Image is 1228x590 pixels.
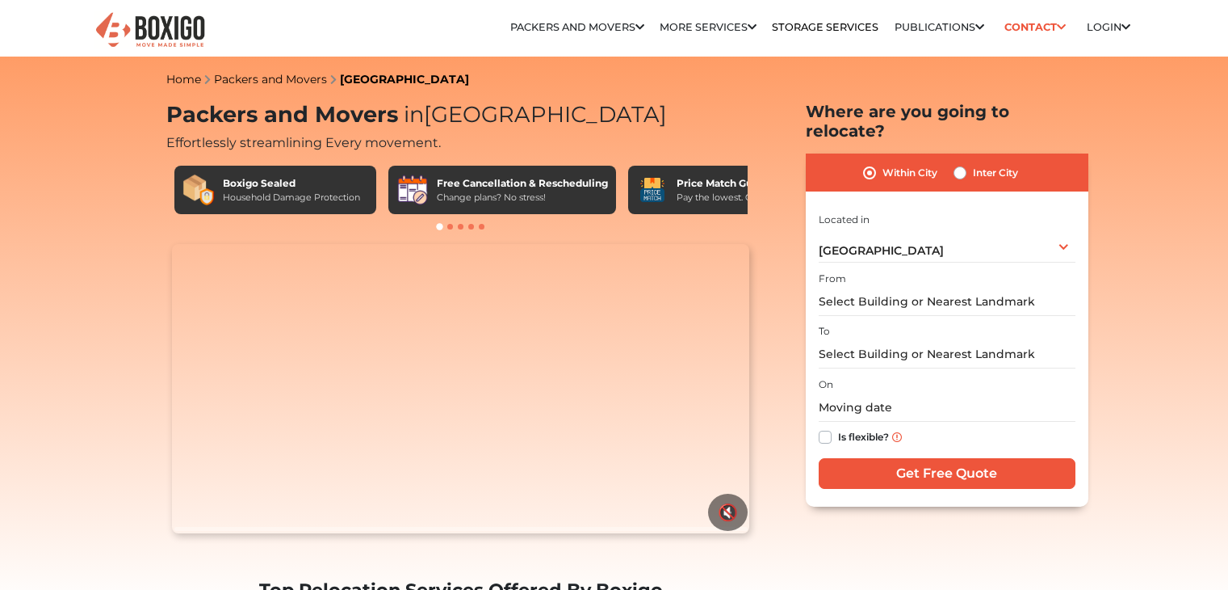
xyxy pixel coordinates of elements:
[892,432,902,442] img: info
[437,191,608,204] div: Change plans? No stress!
[94,11,207,50] img: Boxigo
[636,174,668,206] img: Price Match Guarantee
[166,102,756,129] h1: Packers and Movers
[340,72,469,86] a: [GEOGRAPHIC_DATA]
[819,340,1075,369] input: Select Building or Nearest Landmark
[772,21,878,33] a: Storage Services
[819,288,1075,316] input: Select Building or Nearest Landmark
[396,174,429,206] img: Free Cancellation & Rescheduling
[819,213,870,227] label: Located in
[1087,21,1130,33] a: Login
[166,72,201,86] a: Home
[182,174,215,206] img: Boxigo Sealed
[1000,15,1071,40] a: Contact
[708,494,748,531] button: 🔇
[214,72,327,86] a: Packers and Movers
[819,458,1075,489] input: Get Free Quote
[437,176,608,191] div: Free Cancellation & Rescheduling
[819,324,830,339] label: To
[677,176,799,191] div: Price Match Guarantee
[510,21,644,33] a: Packers and Movers
[819,394,1075,422] input: Moving date
[223,191,360,204] div: Household Damage Protection
[819,377,833,392] label: On
[838,428,889,445] label: Is flexible?
[895,21,984,33] a: Publications
[806,102,1088,141] h2: Where are you going to relocate?
[973,163,1018,183] label: Inter City
[404,101,424,128] span: in
[398,101,667,128] span: [GEOGRAPHIC_DATA]
[660,21,756,33] a: More services
[819,272,846,286] label: From
[166,135,441,150] span: Effortlessly streamlining Every movement.
[223,176,360,191] div: Boxigo Sealed
[677,191,799,204] div: Pay the lowest. Guaranteed!
[819,243,944,258] span: [GEOGRAPHIC_DATA]
[172,244,749,533] video: Your browser does not support the video tag.
[882,163,937,183] label: Within City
